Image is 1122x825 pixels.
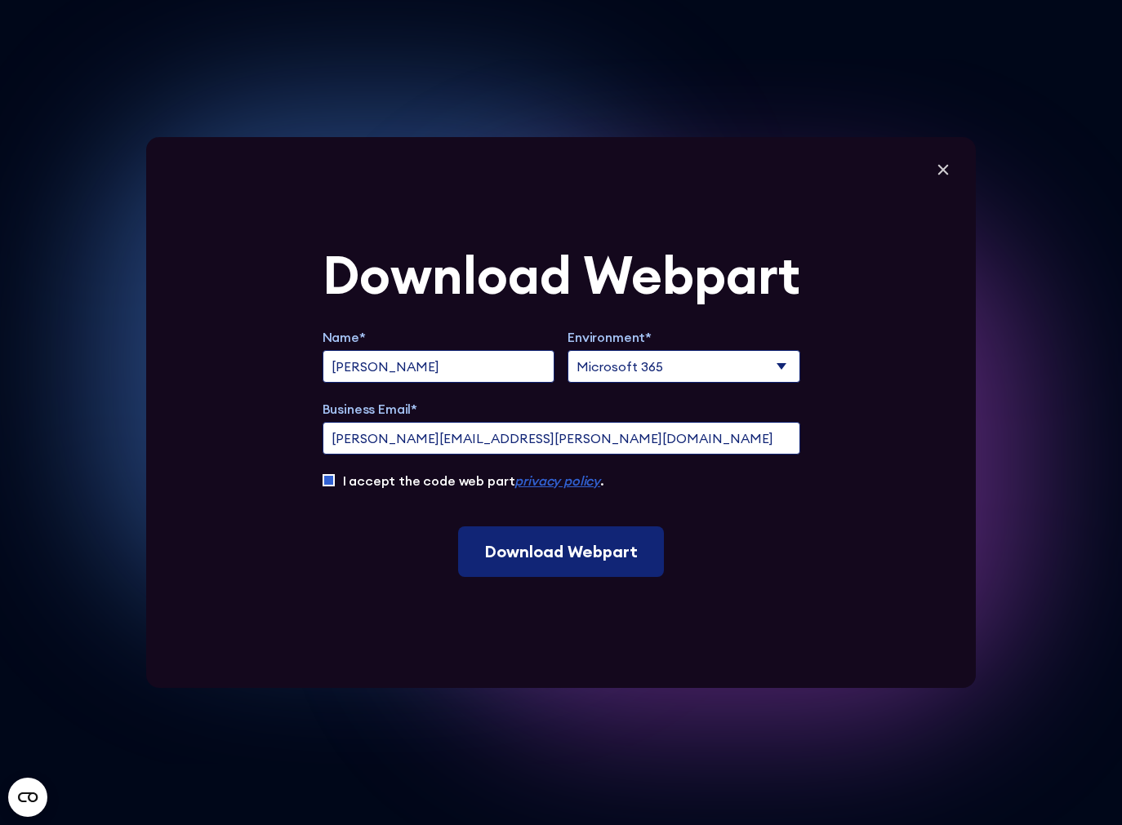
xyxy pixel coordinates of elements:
[343,471,604,490] label: I accept the code web part .
[323,327,555,347] label: Name*
[323,422,800,455] input: name@company.com
[323,249,800,577] form: Extend Trial
[568,327,800,347] label: Environment*
[323,249,800,301] div: Download Webpart
[828,636,1122,825] iframe: Chat Widget
[323,399,800,419] label: Business Email*
[514,472,600,489] a: privacy policy
[8,778,47,817] button: Open CMP widget
[323,350,555,383] input: full name
[458,526,664,577] input: Download Webpart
